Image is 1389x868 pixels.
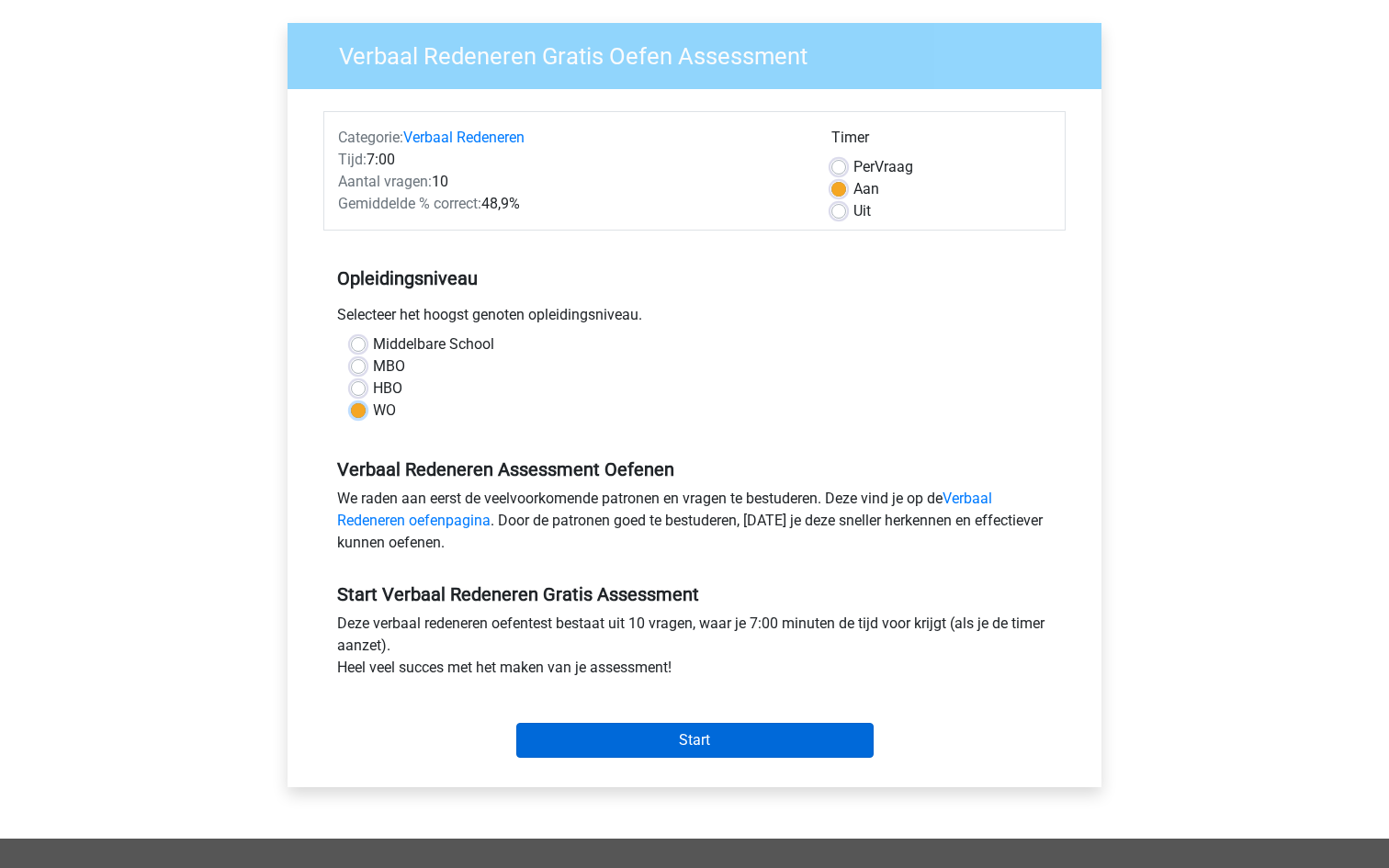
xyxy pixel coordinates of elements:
[853,200,871,222] label: Uit
[338,173,432,190] span: Aantal vragen:
[338,151,367,168] span: Tijd:
[337,458,1052,480] h5: Verbaal Redeneren Assessment Oefenen
[337,260,1052,297] h5: Opleidingsniveau
[373,333,494,355] label: Middelbare School
[853,156,913,178] label: Vraag
[373,378,402,400] label: HBO
[323,304,1066,333] div: Selecteer het hoogst genoten opleidingsniveau.
[338,129,403,146] span: Categorie:
[324,171,818,193] div: 10
[338,195,481,212] span: Gemiddelde % correct:
[403,129,525,146] a: Verbaal Redeneren
[324,149,818,171] div: 7:00
[317,35,1088,71] h3: Verbaal Redeneren Gratis Oefen Assessment
[853,158,875,175] span: Per
[373,400,396,422] label: WO
[323,488,1066,561] div: We raden aan eerst de veelvoorkomende patronen en vragen te bestuderen. Deze vind je op de . Door...
[373,355,405,378] label: MBO
[853,178,879,200] label: Aan
[516,723,874,758] input: Start
[337,583,1052,605] h5: Start Verbaal Redeneren Gratis Assessment
[323,613,1066,686] div: Deze verbaal redeneren oefentest bestaat uit 10 vragen, waar je 7:00 minuten de tijd voor krijgt ...
[831,127,1051,156] div: Timer
[324,193,818,215] div: 48,9%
